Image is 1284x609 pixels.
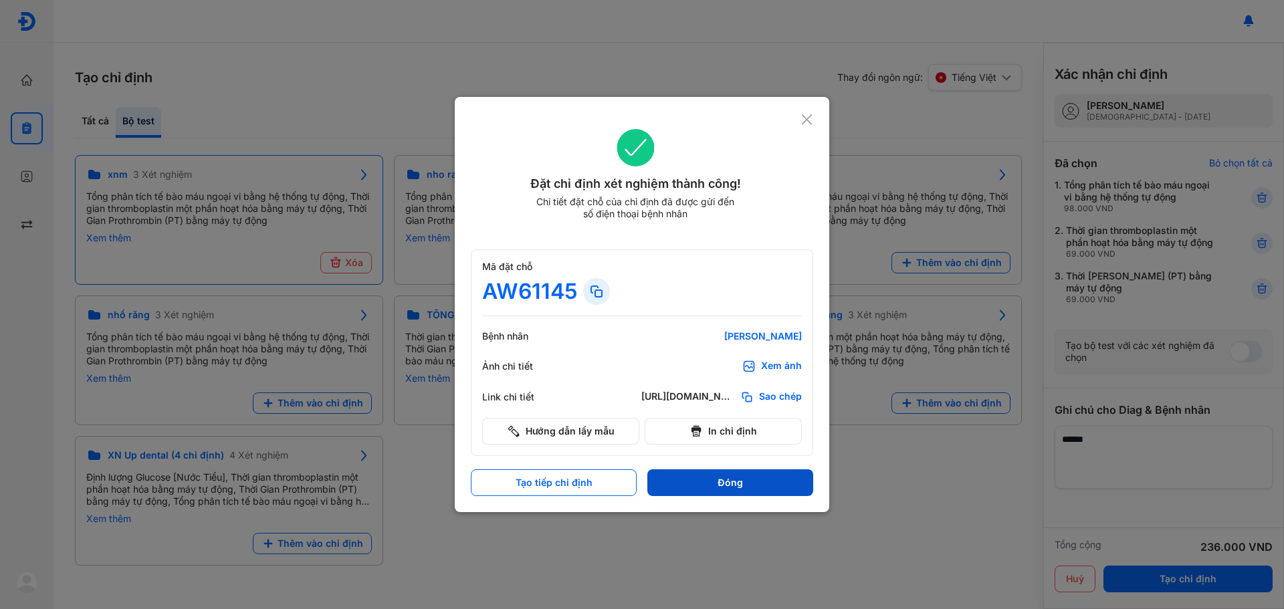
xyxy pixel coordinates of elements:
span: Sao chép [759,390,802,404]
div: Đặt chỉ định xét nghiệm thành công! [471,174,800,193]
button: Hướng dẫn lấy mẫu [482,418,639,445]
button: In chỉ định [645,418,802,445]
div: Bệnh nhân [482,330,562,342]
div: AW61145 [482,278,578,305]
div: [PERSON_NAME] [641,330,802,342]
button: Đóng [647,469,813,496]
div: Mã đặt chỗ [482,261,802,273]
div: Link chi tiết [482,391,562,403]
div: Chi tiết đặt chỗ của chỉ định đã được gửi đến số điện thoại bệnh nhân [530,196,740,220]
div: Xem ảnh [761,360,802,373]
div: [URL][DOMAIN_NAME] [641,390,735,404]
button: Tạo tiếp chỉ định [471,469,637,496]
div: Ảnh chi tiết [482,360,562,372]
